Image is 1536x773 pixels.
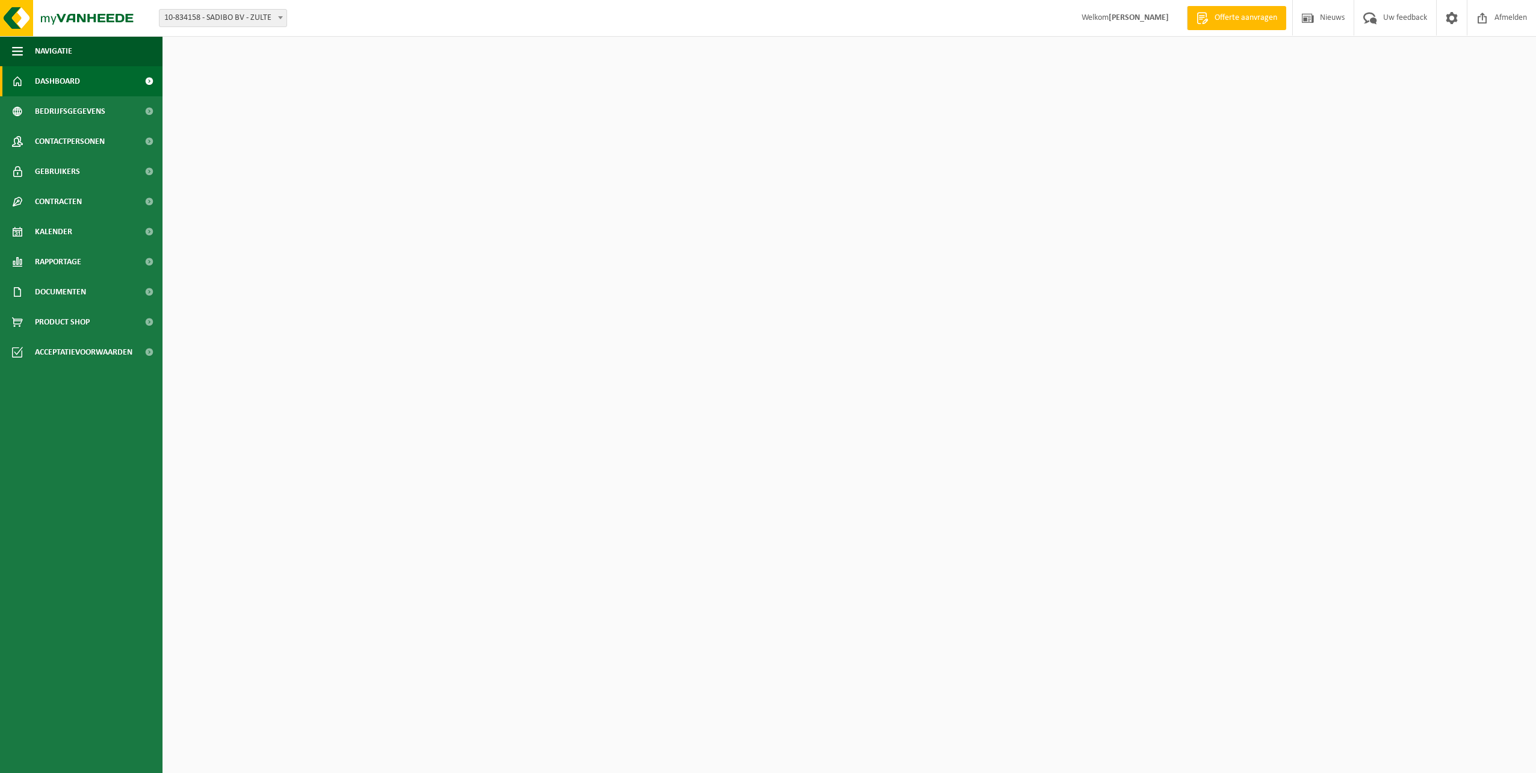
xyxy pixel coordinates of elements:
[35,217,72,247] span: Kalender
[1109,13,1169,22] strong: [PERSON_NAME]
[1212,12,1280,24] span: Offerte aanvragen
[35,247,81,277] span: Rapportage
[1187,6,1286,30] a: Offerte aanvragen
[35,36,72,66] span: Navigatie
[35,126,105,157] span: Contactpersonen
[35,66,80,96] span: Dashboard
[35,337,132,367] span: Acceptatievoorwaarden
[35,307,90,337] span: Product Shop
[159,10,286,26] span: 10-834158 - SADIBO BV - ZULTE
[159,9,287,27] span: 10-834158 - SADIBO BV - ZULTE
[35,157,80,187] span: Gebruikers
[35,96,105,126] span: Bedrijfsgegevens
[35,187,82,217] span: Contracten
[35,277,86,307] span: Documenten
